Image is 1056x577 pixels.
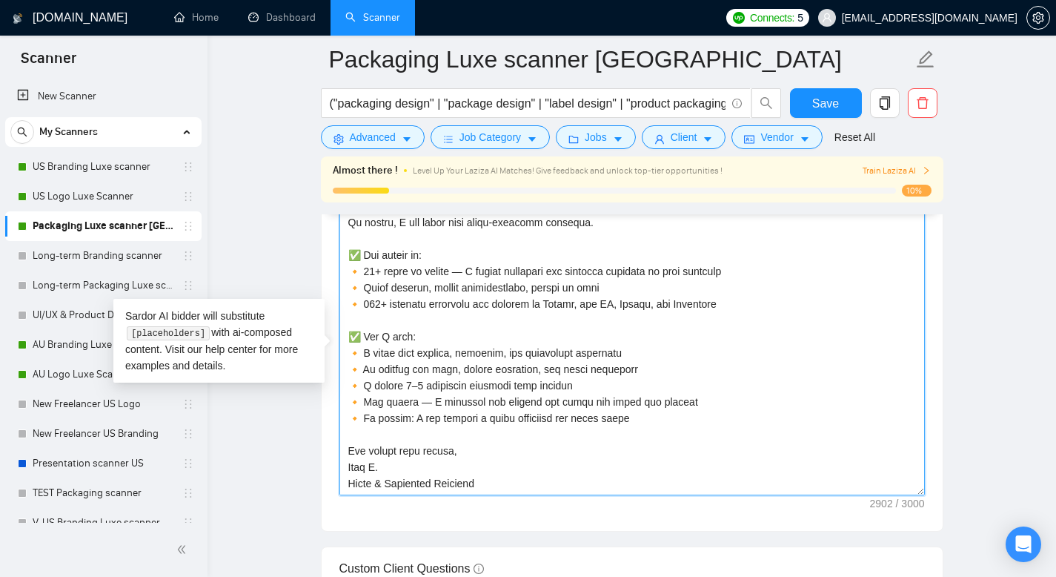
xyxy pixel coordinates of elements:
[333,162,398,179] span: Almost there !
[732,99,742,108] span: info-circle
[822,13,832,23] span: user
[182,517,194,529] span: holder
[33,300,173,330] a: UI/UX & Product Design Scanner
[329,41,913,78] input: Scanner name...
[205,343,256,355] a: help center
[33,182,173,211] a: US Logo Luxe Scanner
[33,508,173,538] a: V. US Branding Luxe scanner
[527,133,537,145] span: caret-down
[182,191,194,202] span: holder
[33,241,173,271] a: Long-term Branding scanner
[350,129,396,145] span: Advanced
[182,487,194,499] span: holder
[654,133,665,145] span: user
[1006,527,1041,562] div: Open Intercom Messenger
[11,127,33,137] span: search
[33,211,173,241] a: Packaging Luxe scanner [GEOGRAPHIC_DATA]
[182,458,194,469] span: holder
[13,7,23,30] img: logo
[797,10,803,26] span: 5
[800,133,810,145] span: caret-down
[5,82,202,111] li: New Scanner
[330,94,725,113] input: Search Freelance Jobs...
[733,12,745,24] img: upwork-logo.png
[33,478,173,508] a: TEST Packaging scanner
[339,162,925,495] textarea: Cover letter template:
[33,389,173,419] a: New Freelancer US Logo
[339,562,484,575] span: Custom Client Questions
[750,10,794,26] span: Connects:
[413,165,723,176] span: Level Up Your Laziza AI Matches! Give feedback and unlock top-tier opportunities !
[871,96,899,110] span: copy
[902,185,932,197] span: 10%
[760,129,793,145] span: Vendor
[922,166,931,175] span: right
[174,11,219,24] a: homeHome
[731,125,822,149] button: idcardVendorcaret-down
[33,449,173,478] a: Presentation scanner US
[568,133,579,145] span: folder
[182,161,194,173] span: holder
[9,47,88,79] span: Scanner
[321,125,425,149] button: settingAdvancedcaret-down
[10,120,34,144] button: search
[474,564,484,574] span: info-circle
[459,129,521,145] span: Job Category
[834,129,875,145] a: Reset All
[345,11,400,24] a: searchScanner
[752,96,780,110] span: search
[113,299,325,383] div: Sardor AI bidder will substitute with ai-composed content. Visit our for more examples and details.
[863,164,931,178] button: Train Laziza AI
[127,326,209,341] code: [placeholders]
[33,419,173,449] a: New Freelancer US Branding
[182,280,194,291] span: holder
[17,82,190,111] a: New Scanner
[1026,12,1050,24] a: setting
[642,125,726,149] button: userClientcaret-down
[402,133,412,145] span: caret-down
[1026,6,1050,30] button: setting
[1027,12,1049,24] span: setting
[333,133,344,145] span: setting
[909,96,937,110] span: delete
[5,117,202,538] li: My Scanners
[182,220,194,232] span: holder
[751,88,781,118] button: search
[703,133,713,145] span: caret-down
[671,129,697,145] span: Client
[790,88,862,118] button: Save
[33,152,173,182] a: US Branding Luxe scanner
[33,330,173,360] a: AU Branding Luxe scanner
[744,133,754,145] span: idcard
[431,125,550,149] button: barsJob Categorycaret-down
[39,117,98,147] span: My Scanners
[908,88,937,118] button: delete
[176,542,191,557] span: double-left
[182,250,194,262] span: holder
[916,50,935,69] span: edit
[585,129,607,145] span: Jobs
[182,428,194,440] span: holder
[870,88,900,118] button: copy
[182,398,194,410] span: holder
[443,133,454,145] span: bars
[33,271,173,300] a: Long-term Packaging Luxe scanner
[556,125,636,149] button: folderJobscaret-down
[33,360,173,389] a: AU Logo Luxe Scanner
[812,94,839,113] span: Save
[613,133,623,145] span: caret-down
[248,11,316,24] a: dashboardDashboard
